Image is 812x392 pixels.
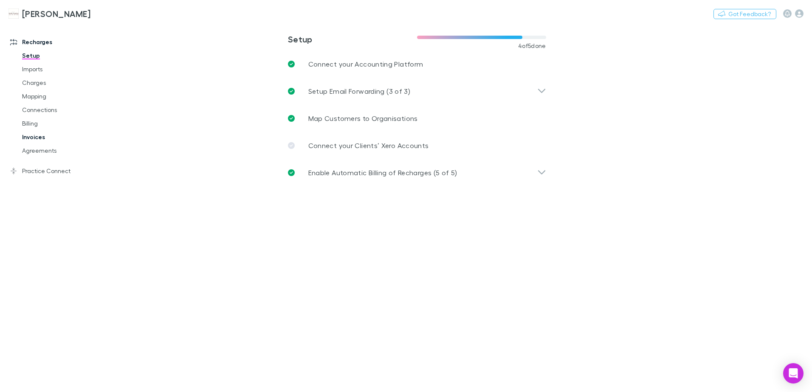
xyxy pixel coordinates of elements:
[14,90,115,103] a: Mapping
[2,35,115,49] a: Recharges
[8,8,19,19] img: Hales Douglass's Logo
[22,8,90,19] h3: [PERSON_NAME]
[308,113,418,123] p: Map Customers to Organisations
[3,3,96,24] a: [PERSON_NAME]
[14,49,115,62] a: Setup
[713,9,776,19] button: Got Feedback?
[308,140,429,151] p: Connect your Clients’ Xero Accounts
[14,130,115,144] a: Invoices
[281,78,553,105] div: Setup Email Forwarding (3 of 3)
[518,42,546,49] span: 4 of 5 done
[308,86,410,96] p: Setup Email Forwarding (3 of 3)
[14,76,115,90] a: Charges
[783,363,804,384] div: Open Intercom Messenger
[2,164,115,178] a: Practice Connect
[14,144,115,157] a: Agreements
[308,59,423,69] p: Connect your Accounting Platform
[281,159,553,186] div: Enable Automatic Billing of Recharges (5 of 5)
[14,117,115,130] a: Billing
[14,62,115,76] a: Imports
[308,168,457,178] p: Enable Automatic Billing of Recharges (5 of 5)
[288,34,417,44] h3: Setup
[281,132,553,159] a: Connect your Clients’ Xero Accounts
[14,103,115,117] a: Connections
[281,50,553,78] a: Connect your Accounting Platform
[281,105,553,132] a: Map Customers to Organisations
